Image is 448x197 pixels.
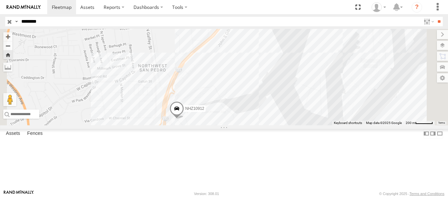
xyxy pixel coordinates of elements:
[3,50,12,59] button: Zoom Home
[14,17,19,26] label: Search Query
[4,190,34,197] a: Visit our Website
[194,192,219,196] div: Version: 308.01
[404,121,435,125] button: Map scale: 200 m per 50 pixels
[3,41,12,50] button: Zoom out
[437,73,448,83] label: Map Settings
[7,5,41,10] img: rand-logo.svg
[24,129,46,138] label: Fences
[438,122,445,124] a: Terms (opens in new tab)
[423,129,430,138] label: Dock Summary Table to the Left
[366,121,402,125] span: Map data ©2025 Google
[406,121,415,125] span: 200 m
[379,192,444,196] div: © Copyright 2025 -
[369,2,388,12] div: Zulema McIntosch
[334,121,362,125] button: Keyboard shortcuts
[3,62,12,72] label: Measure
[430,129,436,138] label: Dock Summary Table to the Right
[3,129,23,138] label: Assets
[3,93,16,106] button: Drag Pegman onto the map to open Street View
[437,129,443,138] label: Hide Summary Table
[410,192,444,196] a: Terms and Conditions
[412,2,422,12] i: ?
[421,17,435,26] label: Search Filter Options
[3,32,12,41] button: Zoom in
[185,106,204,111] span: NHZ10912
